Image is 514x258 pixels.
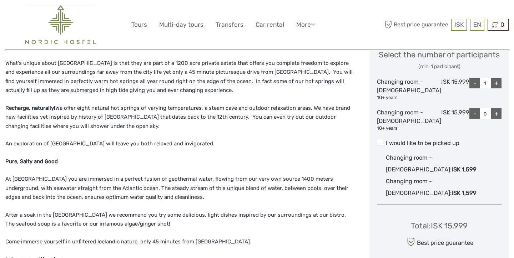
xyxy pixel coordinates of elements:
span: ISK 1,599 [452,166,477,173]
span: ISK 1,599 [452,190,477,196]
a: More [296,20,315,30]
div: (min. 1 participant) [379,63,500,70]
span: Changing room - [DEMOGRAPHIC_DATA] : [386,154,452,173]
strong: Pure, Salty and Good [5,158,58,165]
a: Car rental [256,20,284,30]
div: + [491,108,502,119]
span: 0 [499,21,505,28]
p: An exploration of [GEOGRAPHIC_DATA] will leave you both relaxed and invigorated. [5,139,355,149]
div: Changing room - [DEMOGRAPHIC_DATA] [377,108,441,132]
div: - [469,78,480,88]
a: Transfers [216,20,243,30]
p: We offer eight natural hot springs of varying temperatures, a steam cave and outdoor relaxation a... [5,104,355,131]
strong: Recharge, naturally! [5,105,55,111]
div: Best price guarantee [405,236,473,248]
a: Tours [131,20,147,30]
div: Changing room - [DEMOGRAPHIC_DATA] [377,78,441,101]
label: I would like to be picked up [377,139,502,148]
span: ISK [454,21,464,28]
div: Total : ISK 15,999 [411,220,468,231]
img: 2454-61f15230-a6bf-4303-aa34-adabcbdb58c5_logo_big.png [25,5,96,44]
div: Select the number of participants [379,49,500,70]
div: ISK 15,999 [441,78,469,101]
div: 10+ years [377,125,441,132]
div: + [491,78,502,88]
span: Changing room - [DEMOGRAPHIC_DATA] : [386,178,452,196]
a: Multi-day tours [159,20,203,30]
div: EN [470,19,484,31]
span: Best price guarantee [383,19,450,31]
button: Open LiveChat chat widget [82,11,91,20]
div: 10+ years [377,94,441,101]
p: Come immerse yourself in unfiltered Icelandic nature, only 45 minutes from [GEOGRAPHIC_DATA]. [5,237,355,247]
p: We're away right now. Please check back later! [10,12,81,18]
div: - [469,108,480,119]
p: After a soak in the [GEOGRAPHIC_DATA] we recommend you try some delicious, light dishes inspired ... [5,211,355,229]
p: At [GEOGRAPHIC_DATA] you are immersed in a perfect fusion of geothermal water, flowing from our v... [5,175,355,202]
div: ISK 15,999 [441,108,469,132]
p: What's unique about [GEOGRAPHIC_DATA] is that they are part of a 1200 acre private estate that of... [5,59,355,95]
